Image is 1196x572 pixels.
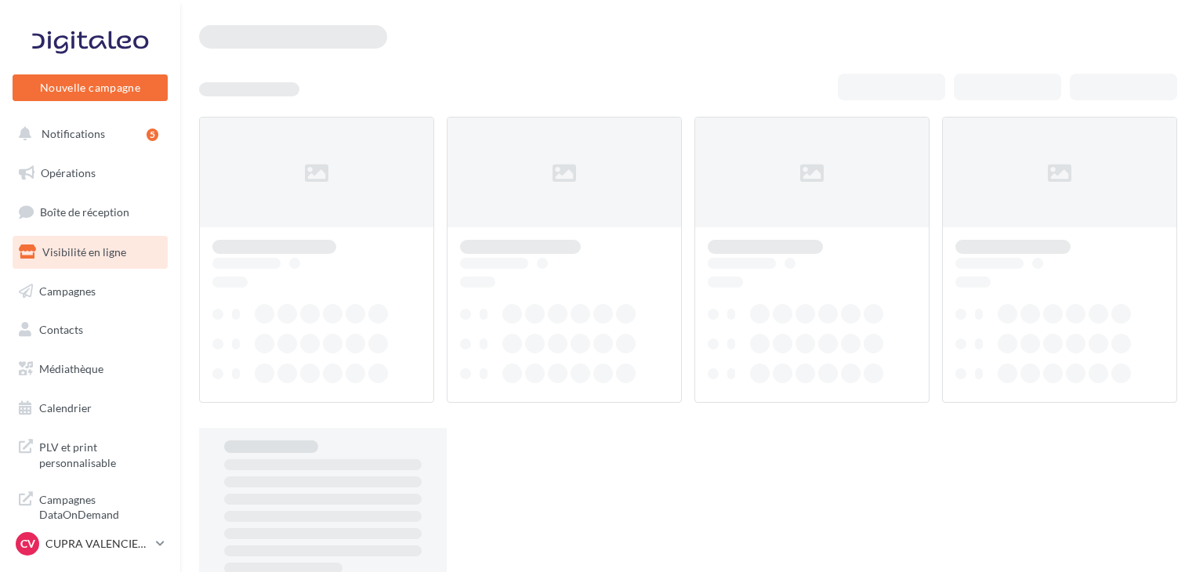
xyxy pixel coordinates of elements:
[39,362,103,375] span: Médiathèque
[42,127,105,140] span: Notifications
[39,401,92,415] span: Calendrier
[20,536,35,552] span: CV
[9,353,171,386] a: Médiathèque
[9,392,171,425] a: Calendrier
[39,489,161,523] span: Campagnes DataOnDemand
[9,483,171,529] a: Campagnes DataOnDemand
[9,236,171,269] a: Visibilité en ligne
[9,275,171,308] a: Campagnes
[13,74,168,101] button: Nouvelle campagne
[41,166,96,179] span: Opérations
[9,430,171,476] a: PLV et print personnalisable
[42,245,126,259] span: Visibilité en ligne
[147,129,158,141] div: 5
[9,313,171,346] a: Contacts
[39,436,161,470] span: PLV et print personnalisable
[9,195,171,229] a: Boîte de réception
[9,157,171,190] a: Opérations
[40,205,129,219] span: Boîte de réception
[39,284,96,297] span: Campagnes
[13,529,168,559] a: CV CUPRA VALENCIENNES
[9,118,165,150] button: Notifications 5
[45,536,150,552] p: CUPRA VALENCIENNES
[39,323,83,336] span: Contacts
